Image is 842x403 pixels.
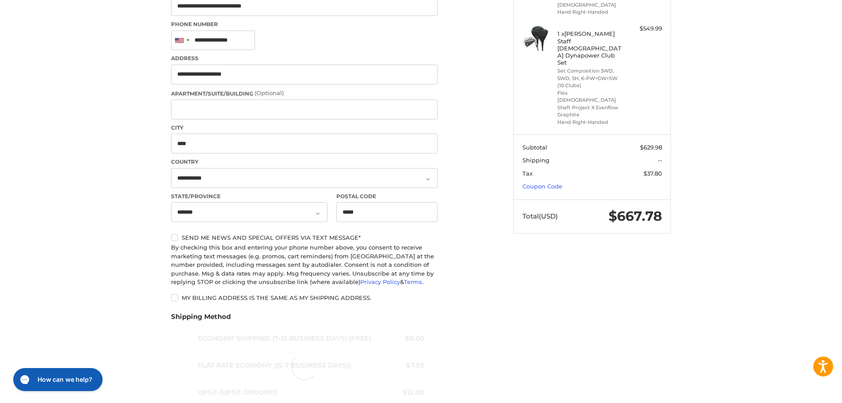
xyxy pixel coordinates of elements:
[658,157,662,164] span: --
[171,54,438,62] label: Address
[522,212,558,220] span: Total (USD)
[557,104,625,119] li: Shaft Project X Evenflow Graphite
[557,67,625,89] li: Set Composition 3WD, 5WD, 5H, 6-PW+GW+SW (10 Clubs)
[171,294,438,301] label: My billing address is the same as my shipping address.
[557,30,625,66] h4: 1 x [PERSON_NAME] Staff [DEMOGRAPHIC_DATA] Dynapower Club Set
[171,234,438,241] label: Send me news and special offers via text message*
[404,278,422,285] a: Terms
[522,183,562,190] a: Coupon Code
[557,119,625,126] li: Hand Right-Handed
[644,170,662,177] span: $37.80
[171,124,438,132] label: City
[171,312,231,326] legend: Shipping Method
[171,158,438,166] label: Country
[627,24,662,33] div: $549.99
[171,192,328,200] label: State/Province
[171,31,192,50] div: United States: +1
[609,208,662,224] span: $667.78
[360,278,400,285] a: Privacy Policy
[171,243,438,287] div: By checking this box and entering your phone number above, you consent to receive marketing text ...
[9,365,105,394] iframe: Gorgias live chat messenger
[336,192,438,200] label: Postal Code
[557,89,625,104] li: Flex [DEMOGRAPHIC_DATA]
[171,20,438,28] label: Phone Number
[255,89,284,96] small: (Optional)
[522,157,549,164] span: Shipping
[640,144,662,151] span: $629.98
[522,144,547,151] span: Subtotal
[522,170,533,177] span: Tax
[557,8,625,16] li: Hand Right-Handed
[171,89,438,98] label: Apartment/Suite/Building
